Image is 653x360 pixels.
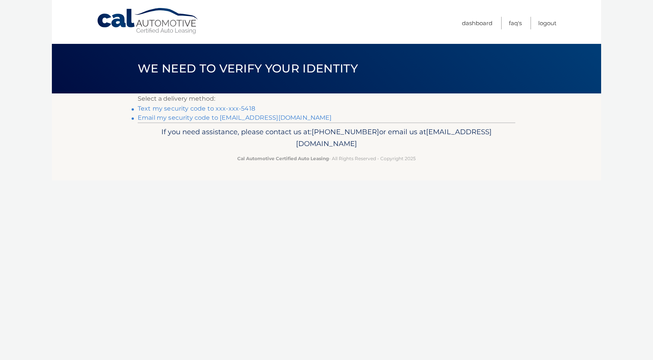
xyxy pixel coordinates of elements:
a: Email my security code to [EMAIL_ADDRESS][DOMAIN_NAME] [138,114,332,121]
a: Cal Automotive [97,8,199,35]
p: Select a delivery method: [138,93,515,104]
p: - All Rights Reserved - Copyright 2025 [143,154,510,162]
a: Text my security code to xxx-xxx-5418 [138,105,255,112]
a: Dashboard [462,17,492,29]
a: Logout [538,17,556,29]
a: FAQ's [509,17,522,29]
span: We need to verify your identity [138,61,358,76]
p: If you need assistance, please contact us at: or email us at [143,126,510,150]
span: [PHONE_NUMBER] [312,127,379,136]
strong: Cal Automotive Certified Auto Leasing [237,156,329,161]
